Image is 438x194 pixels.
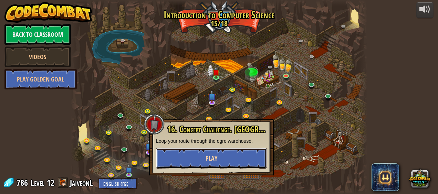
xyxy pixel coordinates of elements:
button: Adjust volume [416,2,434,18]
img: level-banner-unstarted-subscriber.png [145,140,153,153]
a: Videos [4,46,71,67]
a: Play Golden Goal [4,69,77,89]
img: level-banner-unstarted-subscriber.png [126,164,132,175]
p: Loop your route through the ogre warehouse. [156,138,267,144]
img: CodeCombat - Learn how to code by playing a game [4,2,93,23]
span: 786 [17,177,30,188]
img: level-banner-unstarted-subscriber.png [208,90,216,103]
span: 12 [47,177,54,188]
span: 16. Concept Challenge. [GEOGRAPHIC_DATA] [167,123,301,135]
button: Play [156,148,267,169]
a: Back to Classroom [4,24,71,45]
span: Level [31,177,44,188]
a: JaiveonL [70,177,95,188]
span: Play [206,154,217,163]
img: level-banner-unstarted.png [213,67,220,78]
